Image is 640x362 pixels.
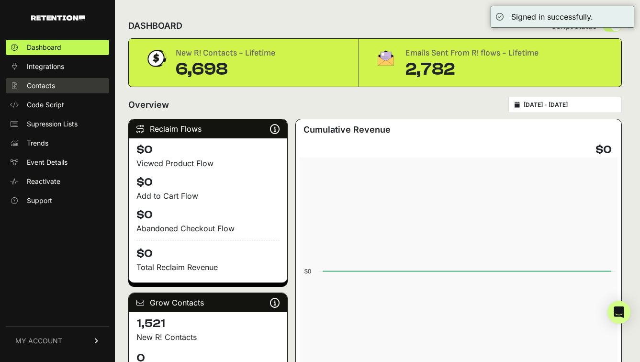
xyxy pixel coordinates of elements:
[144,46,168,70] img: dollar-coin-05c43ed7efb7bc0c12610022525b4bbbb207c7efeef5aecc26f025e68dcafac9.png
[27,119,78,129] span: Supression Lists
[27,158,67,167] span: Event Details
[511,11,593,23] div: Signed in successfully.
[405,46,539,60] div: Emails Sent From R! flows - Lifetime
[27,177,60,186] span: Reactivate
[136,261,280,273] p: Total Reclaim Revenue
[6,97,109,113] a: Code Script
[6,174,109,189] a: Reactivate
[136,190,280,202] div: Add to Cart Flow
[6,193,109,208] a: Support
[129,293,287,312] div: Grow Contacts
[607,301,630,324] div: Open Intercom Messenger
[27,62,64,71] span: Integrations
[6,78,109,93] a: Contacts
[405,60,539,79] div: 2,782
[136,175,280,190] h4: $0
[6,116,109,132] a: Supression Lists
[27,196,52,205] span: Support
[374,46,398,69] img: fa-envelope-19ae18322b30453b285274b1b8af3d052b27d846a4fbe8435d1a52b978f639a2.png
[27,43,61,52] span: Dashboard
[136,331,280,343] p: New R! Contacts
[6,326,109,355] a: MY ACCOUNT
[136,142,280,158] h4: $0
[6,40,109,55] a: Dashboard
[136,158,280,169] div: Viewed Product Flow
[176,46,275,60] div: New R! Contacts - Lifetime
[27,100,64,110] span: Code Script
[136,207,280,223] h4: $0
[176,60,275,79] div: 6,698
[136,223,280,234] div: Abandoned Checkout Flow
[136,316,280,331] h4: 1,521
[129,119,287,138] div: Reclaim Flows
[304,268,311,275] text: $0
[6,136,109,151] a: Trends
[15,336,62,346] span: MY ACCOUNT
[128,19,182,33] h2: DASHBOARD
[6,155,109,170] a: Event Details
[595,142,612,158] h4: $0
[27,81,55,90] span: Contacts
[136,240,280,261] h4: $0
[27,138,48,148] span: Trends
[128,98,169,112] h2: Overview
[6,59,109,74] a: Integrations
[31,15,85,21] img: Retention.com
[303,123,391,136] h3: Cumulative Revenue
